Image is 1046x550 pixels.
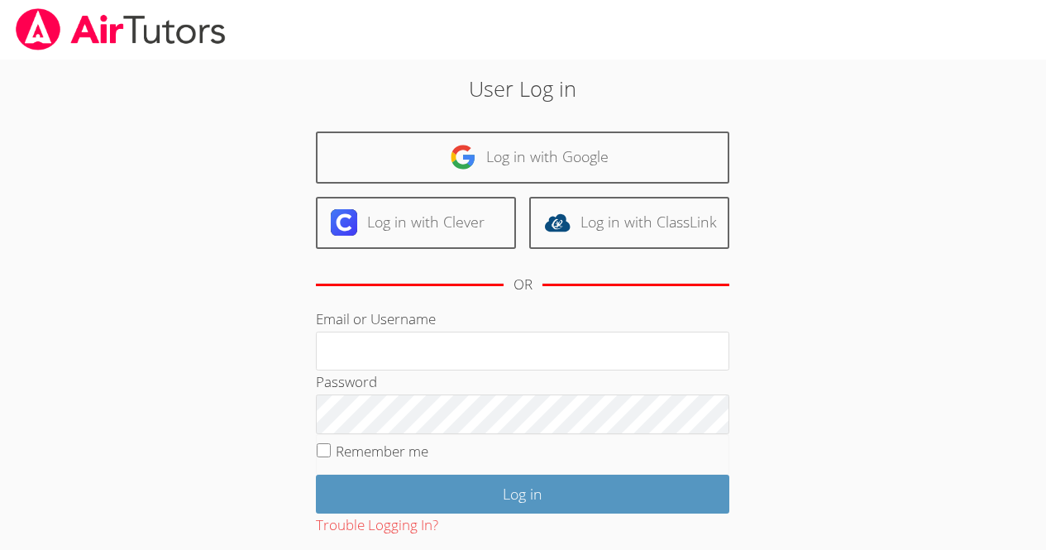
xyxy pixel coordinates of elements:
a: Log in with Google [316,132,729,184]
label: Email or Username [316,309,436,328]
a: Log in with ClassLink [529,197,729,249]
img: clever-logo-6eab21bc6e7a338710f1a6ff85c0baf02591cd810cc4098c63d3a4b26e2feb20.svg [331,209,357,236]
label: Password [316,372,377,391]
img: google-logo-50288ca7cdecda66e5e0955fdab243c47b7ad437acaf1139b6f446037453330a.svg [450,144,476,170]
a: Log in with Clever [316,197,516,249]
div: OR [513,273,533,297]
label: Remember me [336,442,428,461]
img: airtutors_banner-c4298cdbf04f3fff15de1276eac7730deb9818008684d7c2e4769d2f7ddbe033.png [14,8,227,50]
img: classlink-logo-d6bb404cc1216ec64c9a2012d9dc4662098be43eaf13dc465df04b49fa7ab582.svg [544,209,571,236]
h2: User Log in [241,73,805,104]
button: Trouble Logging In? [316,514,438,538]
input: Log in [316,475,729,514]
